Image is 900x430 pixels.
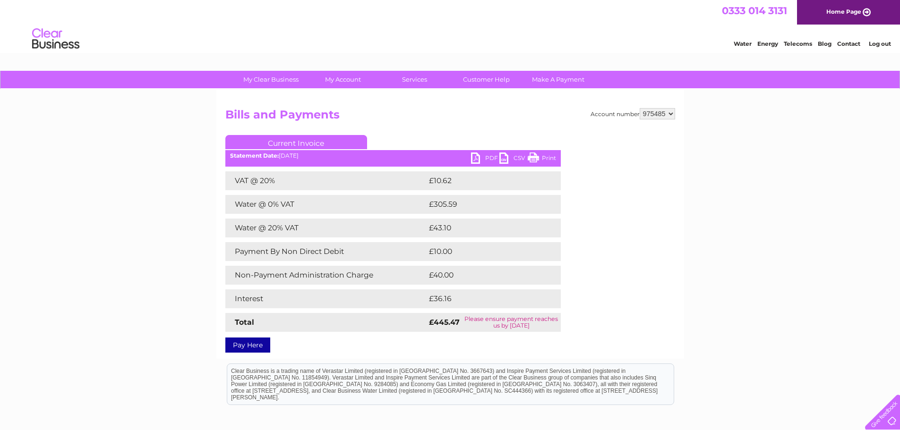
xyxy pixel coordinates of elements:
td: £43.10 [427,219,541,237]
td: Water @ 0% VAT [225,195,427,214]
td: £10.62 [427,171,541,190]
div: Clear Business is a trading name of Verastar Limited (registered in [GEOGRAPHIC_DATA] No. 3667643... [227,5,674,46]
td: Interest [225,289,427,308]
img: logo.png [32,25,80,53]
a: Energy [757,40,778,47]
a: Log out [869,40,891,47]
a: Water [734,40,752,47]
a: CSV [499,152,528,166]
td: £305.59 [427,195,544,214]
td: Please ensure payment reaches us by [DATE] [462,313,561,332]
a: Telecoms [784,40,812,47]
a: Blog [818,40,831,47]
a: Customer Help [447,71,525,88]
td: £10.00 [427,242,541,261]
div: [DATE] [225,152,561,159]
strong: Total [235,318,254,327]
a: My Account [304,71,382,88]
a: 0333 014 3131 [722,5,787,17]
a: Services [376,71,454,88]
td: Non-Payment Administration Charge [225,266,427,285]
td: Payment By Non Direct Debit [225,242,427,261]
td: £36.16 [427,289,541,308]
a: Pay Here [225,337,270,353]
td: VAT @ 20% [225,171,427,190]
td: £40.00 [427,266,542,285]
a: Contact [837,40,860,47]
a: My Clear Business [232,71,310,88]
div: Account number [591,108,675,119]
a: Print [528,152,556,166]
b: Statement Date: [230,152,279,159]
a: PDF [471,152,499,166]
a: Make A Payment [519,71,597,88]
strong: £445.47 [429,318,460,327]
td: Water @ 20% VAT [225,219,427,237]
h2: Bills and Payments [225,108,675,126]
a: Current Invoice [225,135,367,149]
